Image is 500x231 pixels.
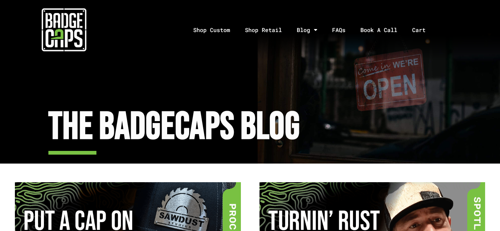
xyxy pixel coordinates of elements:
[42,7,86,52] img: badgecaps white logo with green acccent
[463,195,500,231] iframe: Chat Widget
[48,103,485,152] h2: The BadgeCaps Blog
[289,10,325,50] a: Blog
[186,10,238,50] a: Shop Custom
[353,10,405,50] a: Book A Call
[128,10,500,50] nav: Menu
[325,10,353,50] a: FAQs
[405,10,442,50] a: Cart
[238,10,289,50] a: Shop Retail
